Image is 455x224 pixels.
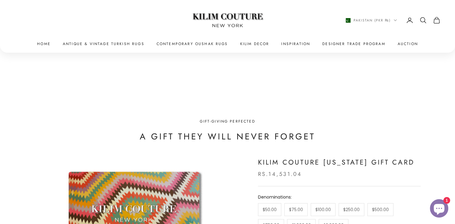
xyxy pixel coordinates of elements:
[354,17,391,23] span: Pakistan (PKR ₨)
[258,170,302,179] sale-price: Rs.14,531.04
[398,41,418,47] a: Auction
[258,157,415,167] a: Kilim Couture [US_STATE] Gift Card
[140,131,315,142] h2: A Gift They Will Never Forget
[344,17,440,24] nav: Secondary navigation
[63,41,144,47] a: Antique & Vintage Turkish Rugs
[344,18,351,23] img: Pakistan
[289,206,303,213] span: $75.00
[189,6,266,35] img: Logo of Kilim Couture New York
[322,41,385,47] a: Designer Trade Program
[344,17,397,23] button: Change country or currency
[315,206,331,213] span: $100.00
[428,199,450,219] inbox-online-store-chat: Shopify online store chat
[372,206,389,213] span: $500.00
[15,41,440,47] nav: Primary navigation
[343,206,360,213] span: $250.00
[140,118,315,124] p: Gift-Giving Perfected
[258,194,292,201] legend: Denominations:
[37,41,51,47] a: Home
[263,206,277,213] span: $50.00
[240,41,269,47] summary: Kilim Decor
[281,41,310,47] a: Inspiration
[157,41,228,47] a: Contemporary Oushak Rugs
